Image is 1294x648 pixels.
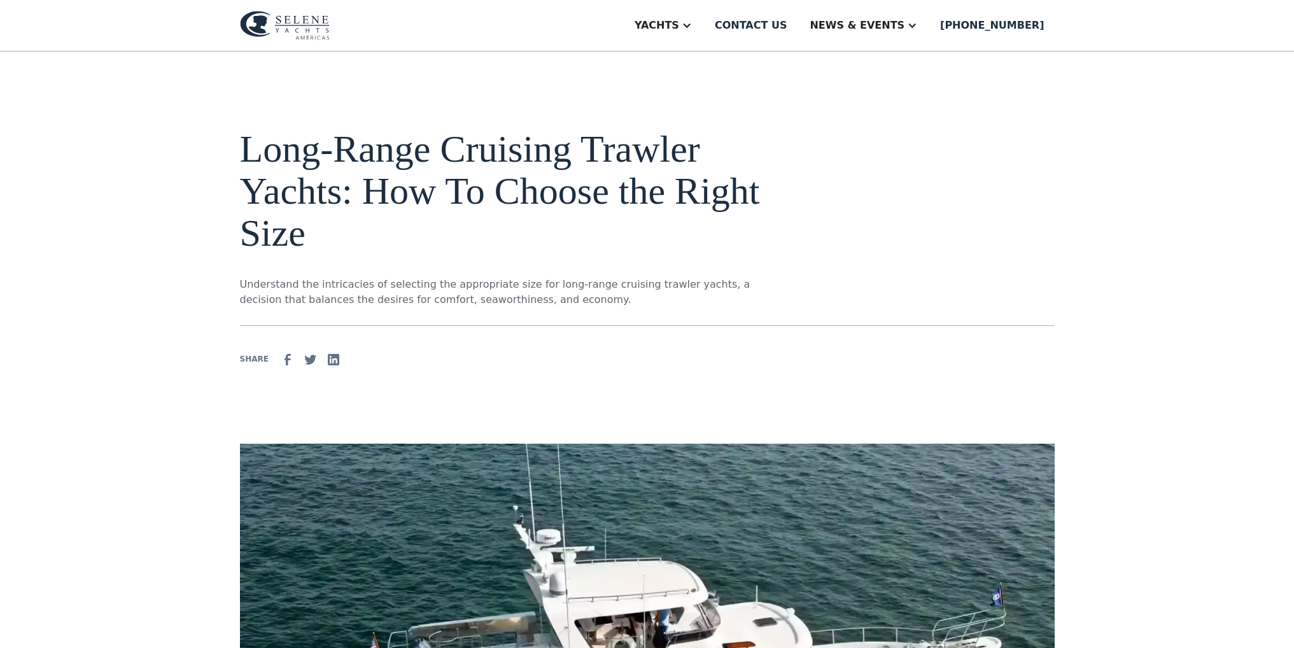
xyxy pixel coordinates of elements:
[303,352,318,367] img: Twitter
[280,352,295,367] img: facebook
[715,18,787,33] div: Contact us
[240,353,269,365] div: SHARE
[326,352,341,367] img: Linkedin
[635,18,679,33] div: Yachts
[940,18,1044,33] div: [PHONE_NUMBER]
[240,11,330,40] img: logo
[810,18,904,33] div: News & EVENTS
[240,277,770,307] p: Understand the intricacies of selecting the appropriate size for long-range cruising trawler yach...
[240,128,770,254] h1: Long-Range Cruising Trawler Yachts: How To Choose the Right Size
